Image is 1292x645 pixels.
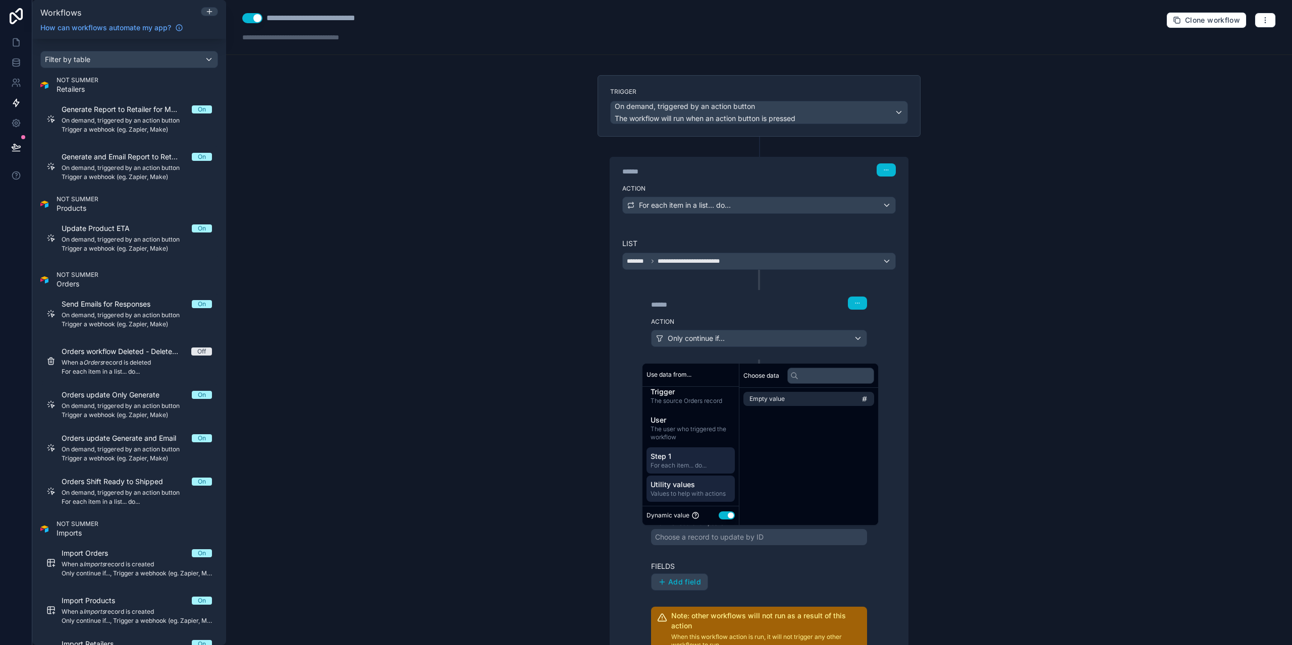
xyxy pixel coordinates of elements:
[198,224,206,232] div: On
[668,333,725,343] span: Only continue if...
[615,101,755,111] span: On demand, triggered by an action button
[83,359,103,366] em: Orders
[57,279,98,289] span: Orders
[651,397,731,405] span: The source Orders record
[62,560,212,568] span: When a record is created
[83,608,105,615] em: Imports
[57,271,98,279] span: NOT SUMMER
[62,390,172,400] span: Orders update Only Generate
[651,425,731,441] span: The user who triggered the workflow
[40,590,218,631] a: Import ProductsOnWhen aImportsrecord is createdOnly continue if..., Trigger a webhook (eg. Zapier...
[62,445,212,453] span: On demand, triggered by an action button
[622,197,896,214] button: For each item in a list... do...
[62,596,127,606] span: Import Products
[1185,16,1240,25] span: Clone workflow
[615,114,795,123] span: The workflow will run when an action button is pressed
[651,480,731,490] span: Utility values
[671,611,861,631] h2: Note: other workflows will not run as a result of this action
[651,415,731,425] span: User
[639,200,731,210] span: For each item in a list... do...
[40,200,48,208] img: Airtable Logo
[62,116,212,125] span: On demand, triggered by an action button
[198,300,206,308] div: On
[62,608,212,616] span: When a record is created
[36,23,187,33] a: How can workflows automate my app?
[62,346,191,357] span: Orders workflow Deleted - Delete O
[62,173,212,181] span: Trigger a webhook (eg. Zapier, Make)
[40,427,218,468] a: Orders update Generate and EmailOnOn demand, triggered by an action buttonTrigger a webhook (eg. ...
[62,548,120,558] span: Import Orders
[40,217,218,259] a: Update Product ETAOnOn demand, triggered by an action buttonTrigger a webhook (eg. Zapier, Make)
[652,574,708,590] button: Add field
[62,311,212,319] span: On demand, triggered by an action button
[62,320,212,328] span: Trigger a webhook (eg. Zapier, Make)
[198,105,206,113] div: On
[40,525,48,533] img: Airtable Logo
[40,98,218,140] a: Generate Report to Retailer for Multiple Live OrderOnOn demand, triggered by an action buttonTrig...
[40,51,218,68] button: Filter by table
[62,152,192,162] span: Generate and Email Report to Retailer for Multiple Live Order
[62,368,212,376] span: For each item in a list... do...
[651,330,867,347] button: Only continue if...
[743,372,779,380] span: Choose data
[62,617,212,625] span: Only continue if..., Trigger a webhook (eg. Zapier, Make)
[651,490,731,498] span: Values to help with actions
[62,236,212,244] span: On demand, triggered by an action button
[62,299,163,309] span: Send Emails for Responses
[198,478,206,486] div: On
[40,293,218,334] a: Send Emails for ResponsesOnOn demand, triggered by an action buttonTrigger a webhook (eg. Zapier,...
[40,8,81,18] span: Workflows
[83,560,105,568] em: Imports
[62,569,212,577] span: Only continue if..., Trigger a webhook (eg. Zapier, Make)
[668,577,701,587] span: Add field
[651,387,731,397] span: Trigger
[62,245,212,253] span: Trigger a webhook (eg. Zapier, Make)
[647,511,689,519] span: Dynamic value
[651,451,731,461] span: Step 1
[40,81,48,89] img: Airtable Logo
[62,454,212,462] span: Trigger a webhook (eg. Zapier, Make)
[62,164,212,172] span: On demand, triggered by an action button
[655,532,764,542] div: Choose a record to update by ID
[62,126,212,134] span: Trigger a webhook (eg. Zapier, Make)
[651,573,708,591] button: Add field
[1166,12,1247,28] button: Clone workflow
[57,195,98,203] span: NOT SUMMER
[57,528,98,538] span: Imports
[198,597,206,605] div: On
[57,520,98,528] span: NOT SUMMER
[62,411,212,419] span: Trigger a webhook (eg. Zapier, Make)
[651,561,867,571] label: Fields
[40,340,218,382] a: Orders workflow Deleted - Delete OOffWhen aOrdersrecord is deletedFor each item in a list... do...
[651,318,867,326] label: Action
[198,434,206,442] div: On
[32,39,226,645] div: scrollable content
[610,88,908,96] label: Trigger
[40,146,218,187] a: Generate and Email Report to Retailer for Multiple Live OrderOnOn demand, triggered by an action ...
[45,55,90,64] span: Filter by table
[62,498,212,506] span: For each item in a list... do...
[198,391,206,399] div: On
[198,153,206,161] div: On
[40,23,171,33] span: How can workflows automate my app?
[622,239,896,249] label: List
[62,104,192,114] span: Generate Report to Retailer for Multiple Live Order
[62,489,212,497] span: On demand, triggered by an action button
[62,223,142,233] span: Update Product ETA
[198,549,206,557] div: On
[57,76,98,84] span: NOT SUMMER
[62,359,212,367] span: When a record is deleted
[651,461,731,470] span: For each item... do...
[647,371,691,379] span: Use data from...
[40,471,218,512] a: Orders Shift Ready to ShippedOnOn demand, triggered by an action buttonFor each item in a list......
[40,384,218,425] a: Orders update Only GenerateOnOn demand, triggered by an action buttonTrigger a webhook (eg. Zapie...
[57,84,98,94] span: Retailers
[62,477,175,487] span: Orders Shift Ready to Shipped
[62,433,188,443] span: Orders update Generate and Email
[57,203,98,213] span: Products
[642,387,739,506] div: scrollable content
[622,185,896,193] label: Action
[62,402,212,410] span: On demand, triggered by an action button
[197,347,206,356] div: Off
[610,101,908,124] button: On demand, triggered by an action buttonThe workflow will run when an action button is pressed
